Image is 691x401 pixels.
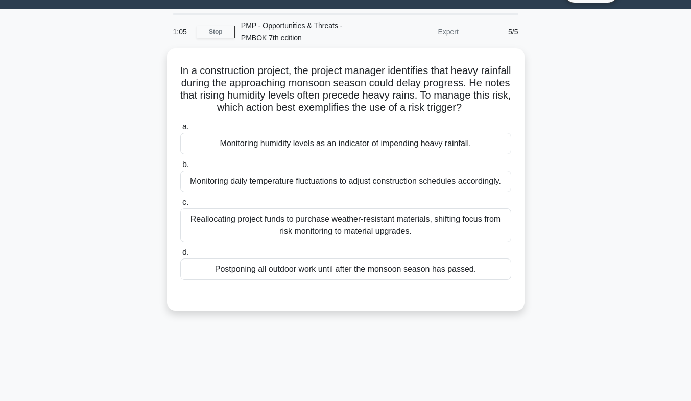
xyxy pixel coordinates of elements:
[197,26,235,38] a: Stop
[182,198,188,206] span: c.
[235,15,375,48] div: PMP - Opportunities & Threats - PMBOK 7th edition
[180,171,511,192] div: Monitoring daily temperature fluctuations to adjust construction schedules accordingly.
[465,21,525,42] div: 5/5
[179,64,512,114] h5: In a construction project, the project manager identifies that heavy rainfall during the approach...
[180,258,511,280] div: Postponing all outdoor work until after the monsoon season has passed.
[182,248,189,256] span: d.
[167,21,197,42] div: 1:05
[180,133,511,154] div: Monitoring humidity levels as an indicator of impending heavy rainfall.
[182,160,189,169] span: b.
[375,21,465,42] div: Expert
[180,208,511,242] div: Reallocating project funds to purchase weather-resistant materials, shifting focus from risk moni...
[182,122,189,131] span: a.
